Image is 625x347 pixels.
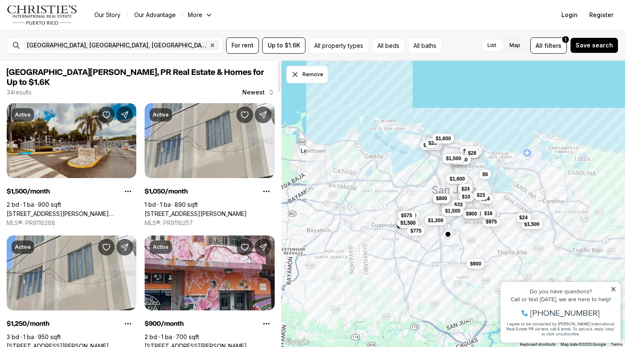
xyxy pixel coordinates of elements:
button: $775 [407,226,425,236]
button: $10 [460,192,475,202]
button: $575 [398,211,416,221]
button: $25 [425,138,440,148]
span: $24 [482,195,490,202]
span: $1,500 [401,220,416,226]
label: Map [503,38,527,53]
button: $28 [465,148,480,158]
span: [GEOGRAPHIC_DATA], [GEOGRAPHIC_DATA], [GEOGRAPHIC_DATA] [27,42,207,49]
span: $1,500 [524,221,540,228]
a: Our Story [88,9,127,21]
span: Newest [242,89,265,96]
span: Save search [576,42,613,49]
button: Property options [258,315,275,332]
button: $1,395 [460,146,482,156]
button: More [183,9,218,21]
button: Share Property [255,239,271,255]
span: $1,500 [446,155,462,161]
span: $900 [470,260,482,267]
button: Register [584,7,618,23]
span: $25 [428,140,437,146]
img: logo [7,5,78,25]
button: Save Property: 1016 PONCE DE LEON - PISOS DON MANUEL #3 [236,239,253,255]
button: $975 [482,217,500,227]
span: $15 [477,191,485,198]
span: $24 [462,186,470,192]
button: $6 [479,169,491,179]
button: $24 [458,184,473,194]
button: Save search [570,37,618,53]
span: $900 [466,211,477,217]
span: $1,395 [463,147,479,154]
p: Active [153,244,169,250]
button: Property options [120,315,136,332]
button: Share Property [255,107,271,123]
div: Do you have questions? [9,19,120,25]
span: filters [544,41,561,50]
a: 1500 AVE.LUIS VIGOREAUX CAMINO REAL #I 203, SAN JUAN PR, 00921 [7,210,136,218]
span: $6 [482,171,488,177]
span: $1,300 [428,217,443,223]
p: Active [15,112,31,118]
button: $1,500 [442,206,464,216]
span: Login [561,12,578,18]
button: Login [556,7,583,23]
button: $900 [463,209,481,219]
button: All baths [408,37,442,54]
button: $1,600 [433,134,455,144]
button: Dismiss drawing [286,66,328,83]
button: $1,050 [449,154,471,164]
p: Active [153,112,169,118]
button: Save Property: 1500 AVE.LUIS VIGOREAUX CAMINO REAL #I 203 [98,107,115,123]
button: Save Property: 423 SAN JORGE #APT 3A [236,107,253,123]
span: $1,500 [445,207,460,214]
span: Register [589,12,613,18]
button: $1,500 [397,218,419,228]
span: $16 [485,210,493,217]
p: 34 results [7,89,32,96]
button: Share Property [116,239,133,255]
button: $10 [459,192,474,202]
span: $28 [468,150,477,156]
button: Property options [258,183,275,200]
span: $1,600 [450,176,465,182]
button: For rent [226,37,259,54]
span: All [536,41,543,50]
label: List [481,38,503,53]
button: Allfilters1 [530,37,567,54]
button: $800 [433,193,451,203]
span: For rent [231,42,253,49]
button: $16 [481,208,496,218]
button: Newest [237,84,280,101]
button: All beds [372,37,405,54]
a: 423 SAN JORGE #APT 3A, SANTURCE PR, 00909 [145,210,247,218]
span: 1 [565,36,566,43]
button: $1,500 [521,219,543,229]
span: Up to $1.6K [268,42,300,49]
span: $33 [455,201,463,208]
span: $775 [411,228,422,234]
button: $15 [474,190,489,200]
button: $24 [516,212,531,222]
button: $1,300 [425,215,447,225]
button: $1,500 [443,153,465,163]
button: $24 [478,193,493,203]
button: $1,600 [446,174,468,184]
span: [GEOGRAPHIC_DATA][PERSON_NAME], PR Real Estate & Homes for Up to $1.6K [7,68,264,87]
a: Our Advantage [128,9,182,21]
span: $1,400 [423,142,439,149]
button: $33 [451,199,466,209]
span: $24 [519,214,528,221]
p: Active [15,244,31,250]
button: $900 [467,259,485,269]
button: Up to $1.6K [262,37,305,54]
span: [PHONE_NUMBER] [34,39,103,47]
button: All property types [309,37,369,54]
button: Share Property [116,107,133,123]
span: $10 [462,193,470,200]
span: $575 [401,212,412,219]
div: Call or text [DATE], we are here to help! [9,27,120,32]
button: $1,400 [420,140,442,150]
button: Property options [120,183,136,200]
span: $800 [436,195,448,202]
